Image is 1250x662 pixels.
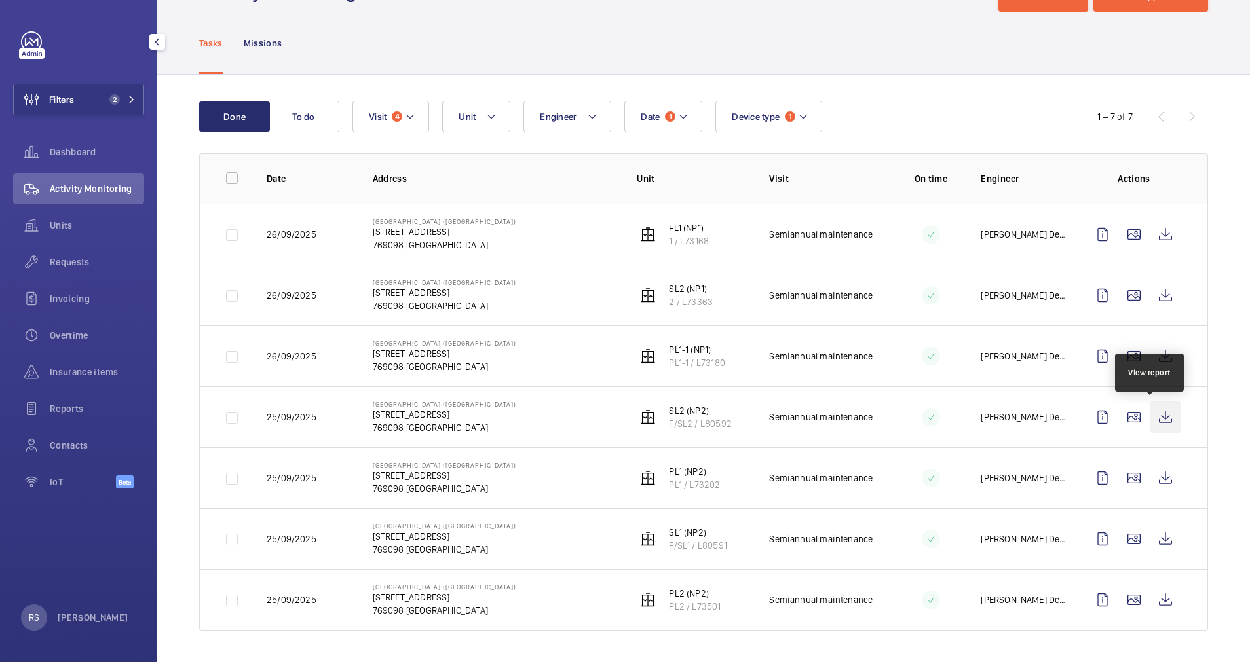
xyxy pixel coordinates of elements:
p: [PERSON_NAME] Dela [PERSON_NAME] [981,350,1066,363]
img: elevator.svg [640,531,656,547]
p: [STREET_ADDRESS] [373,286,516,299]
p: [STREET_ADDRESS] [373,530,516,543]
p: [GEOGRAPHIC_DATA] ([GEOGRAPHIC_DATA]) [373,583,516,591]
p: Address [373,172,616,185]
p: [STREET_ADDRESS] [373,469,516,482]
span: 1 [665,111,675,122]
p: Semiannual maintenance [769,471,873,485]
p: [STREET_ADDRESS] [373,408,516,421]
span: Beta [116,475,134,488]
p: [PERSON_NAME] Dela [PERSON_NAME] [981,471,1066,485]
p: Visit [769,172,881,185]
p: [GEOGRAPHIC_DATA] ([GEOGRAPHIC_DATA]) [373,339,516,347]
span: Overtime [50,329,144,342]
p: RS [29,611,39,624]
p: [PERSON_NAME] [58,611,128,624]
span: Reports [50,402,144,415]
span: Units [50,219,144,232]
button: To do [269,101,339,132]
span: Visit [369,111,387,122]
span: Unit [459,111,476,122]
p: Actions [1087,172,1181,185]
p: PL1 / L73202 [669,478,720,491]
p: 769098 [GEOGRAPHIC_DATA] [373,299,516,312]
img: elevator.svg [640,287,656,303]
p: SL1 (NP2) [669,526,727,539]
button: Engineer [523,101,611,132]
p: PL1-1 (NP1) [669,343,725,356]
p: Date [267,172,352,185]
p: 26/09/2025 [267,289,316,302]
span: Activity Monitoring [50,182,144,195]
p: 25/09/2025 [267,532,316,545]
p: [GEOGRAPHIC_DATA] ([GEOGRAPHIC_DATA]) [373,400,516,408]
p: 769098 [GEOGRAPHIC_DATA] [373,421,516,434]
p: Semiannual maintenance [769,289,873,302]
p: Semiannual maintenance [769,228,873,241]
div: 1 – 7 of 7 [1097,110,1133,123]
p: [GEOGRAPHIC_DATA] ([GEOGRAPHIC_DATA]) [373,278,516,286]
p: PL1 (NP2) [669,465,720,478]
img: elevator.svg [640,348,656,364]
p: 1 / L73168 [669,234,709,248]
p: Missions [244,37,282,50]
button: Filters2 [13,84,144,115]
img: elevator.svg [640,470,656,486]
span: Dashboard [50,145,144,158]
span: Engineer [540,111,577,122]
span: Device type [732,111,780,122]
p: [GEOGRAPHIC_DATA] ([GEOGRAPHIC_DATA]) [373,461,516,469]
span: Invoicing [50,292,144,305]
p: SL2 (NP1) [669,282,713,295]
p: [PERSON_NAME] Dela [PERSON_NAME] [981,411,1066,424]
p: Unit [637,172,748,185]
p: Semiannual maintenance [769,532,873,545]
button: Done [199,101,270,132]
p: 769098 [GEOGRAPHIC_DATA] [373,543,516,556]
button: Device type1 [715,101,822,132]
span: Date [641,111,660,122]
div: View report [1128,367,1171,378]
p: [GEOGRAPHIC_DATA] ([GEOGRAPHIC_DATA]) [373,217,516,225]
p: [PERSON_NAME] Dela [PERSON_NAME] [981,532,1066,545]
p: Semiannual maintenance [769,593,873,606]
p: [STREET_ADDRESS] [373,347,516,360]
p: Tasks [199,37,223,50]
img: elevator.svg [640,409,656,425]
img: elevator.svg [640,227,656,242]
p: PL2 / L73501 [669,600,721,613]
p: PL1-1 / L73180 [669,356,725,369]
button: Unit [442,101,510,132]
span: Insurance items [50,365,144,378]
span: Contacts [50,439,144,452]
p: [STREET_ADDRESS] [373,591,516,604]
span: 4 [392,111,402,122]
p: F/SL1 / L80591 [669,539,727,552]
p: Semiannual maintenance [769,350,873,363]
p: 769098 [GEOGRAPHIC_DATA] [373,360,516,373]
p: 25/09/2025 [267,411,316,424]
p: Engineer [981,172,1066,185]
p: 769098 [GEOGRAPHIC_DATA] [373,482,516,495]
p: On time [901,172,960,185]
button: Visit4 [352,101,429,132]
button: Date1 [624,101,702,132]
p: 2 / L73363 [669,295,713,308]
p: 26/09/2025 [267,350,316,363]
p: [STREET_ADDRESS] [373,225,516,238]
p: 25/09/2025 [267,471,316,485]
span: Requests [50,255,144,268]
p: [PERSON_NAME] Dela [PERSON_NAME] [981,289,1066,302]
p: [PERSON_NAME] Dela [PERSON_NAME] [981,228,1066,241]
p: [PERSON_NAME] Dela [PERSON_NAME] [981,593,1066,606]
span: IoT [50,475,116,488]
p: Semiannual maintenance [769,411,873,424]
img: elevator.svg [640,592,656,608]
p: [GEOGRAPHIC_DATA] ([GEOGRAPHIC_DATA]) [373,522,516,530]
p: 26/09/2025 [267,228,316,241]
p: 25/09/2025 [267,593,316,606]
p: 769098 [GEOGRAPHIC_DATA] [373,238,516,251]
p: FL1 (NP1) [669,221,709,234]
p: 769098 [GEOGRAPHIC_DATA] [373,604,516,617]
span: 1 [785,111,795,122]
